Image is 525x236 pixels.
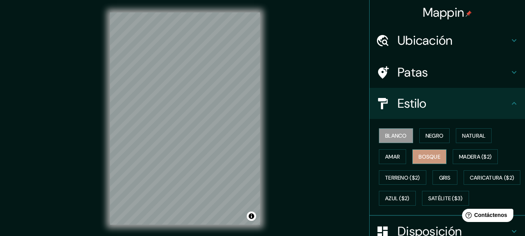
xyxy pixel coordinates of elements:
font: Patas [398,64,428,80]
button: Gris [433,170,457,185]
button: Satélite ($3) [422,191,469,206]
div: Ubicación [370,25,525,56]
canvas: Mapa [110,12,260,225]
button: Terreno ($2) [379,170,426,185]
button: Bosque [412,149,447,164]
font: Azul ($2) [385,195,410,202]
button: Caricatura ($2) [464,170,521,185]
button: Natural [456,128,492,143]
font: Natural [462,132,485,139]
font: Caricatura ($2) [470,174,515,181]
div: Patas [370,57,525,88]
button: Amar [379,149,406,164]
font: Bosque [419,153,440,160]
font: Mappin [423,4,464,21]
font: Terreno ($2) [385,174,420,181]
font: Amar [385,153,400,160]
font: Negro [426,132,444,139]
button: Activar o desactivar atribución [247,212,256,221]
font: Satélite ($3) [428,195,463,202]
button: Blanco [379,128,413,143]
div: Estilo [370,88,525,119]
font: Gris [439,174,451,181]
button: Madera ($2) [453,149,498,164]
button: Azul ($2) [379,191,416,206]
font: Ubicación [398,32,453,49]
font: Estilo [398,95,427,112]
button: Negro [419,128,450,143]
font: Madera ($2) [459,153,492,160]
img: pin-icon.png [466,10,472,17]
font: Blanco [385,132,407,139]
iframe: Lanzador de widgets de ayuda [456,206,516,227]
